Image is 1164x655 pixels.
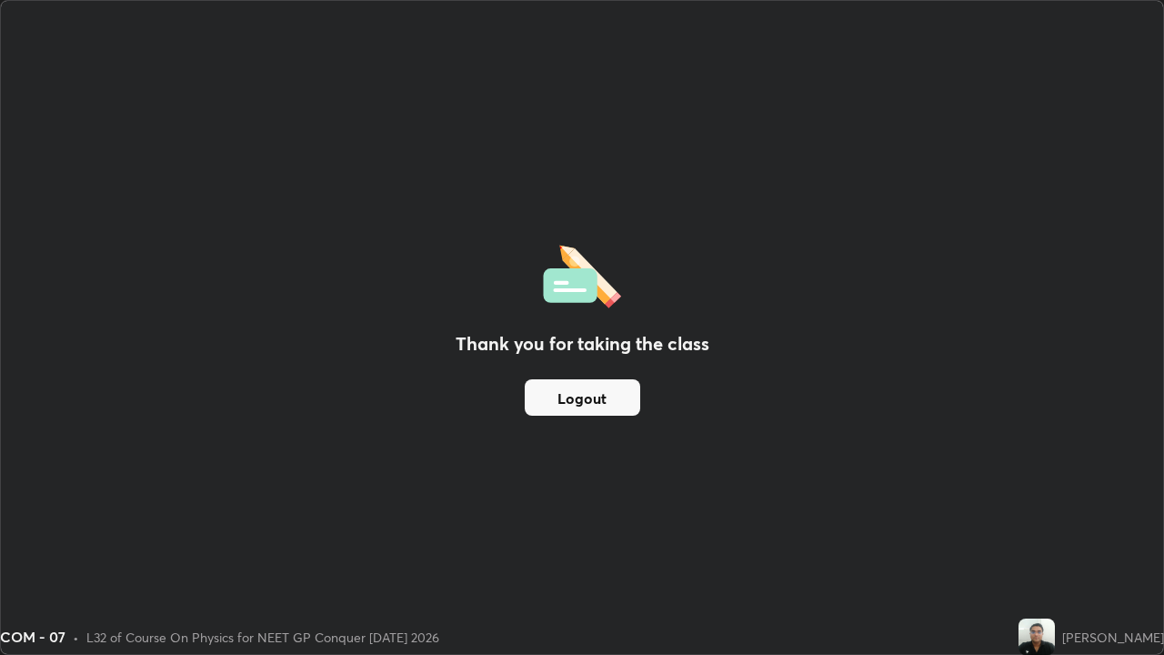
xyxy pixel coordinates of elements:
[1062,628,1164,647] div: [PERSON_NAME]
[456,330,709,358] h2: Thank you for taking the class
[525,379,640,416] button: Logout
[73,628,79,647] div: •
[543,239,621,308] img: offlineFeedback.1438e8b3.svg
[86,628,439,647] div: L32 of Course On Physics for NEET GP Conquer [DATE] 2026
[1018,619,1055,655] img: 3a9ab79b4cc04692bc079d89d7471859.jpg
